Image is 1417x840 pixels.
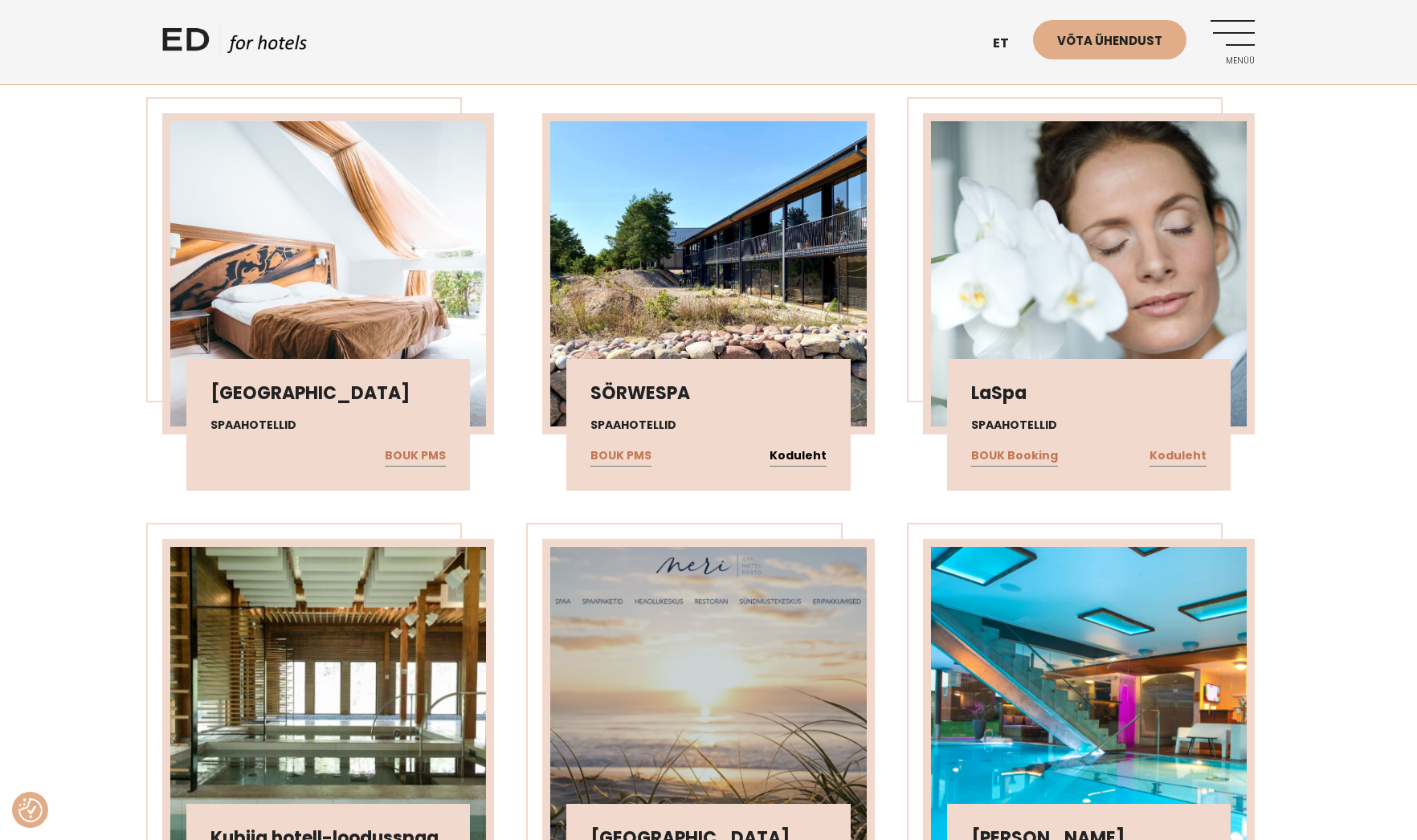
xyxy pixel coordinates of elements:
[18,798,43,822] button: Nõusolekueelistused
[590,383,826,404] h3: SÖRWESPA
[1033,20,1186,59] a: Võta ühendust
[210,383,446,404] h3: [GEOGRAPHIC_DATA]
[1211,20,1255,64] a: Menüü
[1150,446,1207,467] a: Koduleht
[590,417,826,434] h4: Spaahotellid
[162,24,307,64] a: ED HOTELS
[1211,56,1255,66] span: Menüü
[590,446,651,467] a: BOUK PMS
[385,446,446,467] a: BOUK PMS
[971,417,1207,434] h4: Spaahotellid
[985,24,1033,63] a: et
[18,798,43,822] img: Revisit consent button
[971,446,1058,467] a: BOUK Booking
[770,446,827,467] a: Koduleht
[210,417,446,434] h4: Spaahotellid
[971,383,1207,404] h3: LaSpa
